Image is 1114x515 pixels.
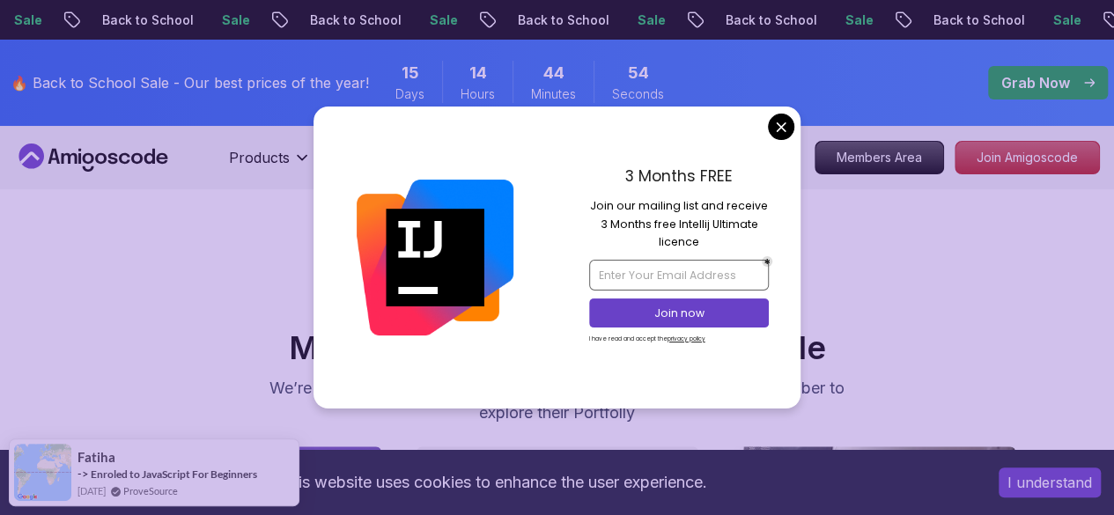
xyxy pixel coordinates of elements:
span: Fatiha [77,450,115,465]
p: Members Area [815,142,943,173]
span: 14 Hours [469,61,487,85]
p: Products [229,147,290,168]
p: Sale [388,11,445,29]
span: 54 Seconds [628,61,649,85]
span: 44 Minutes [543,61,564,85]
span: [DATE] [77,483,106,498]
p: Back to School [61,11,181,29]
span: Days [395,85,424,103]
h2: Meet the team behind Amigoscode [9,330,1105,365]
p: Sale [1012,11,1068,29]
span: Minutes [531,85,576,103]
p: Sale [804,11,860,29]
a: Members Area [815,141,944,174]
span: 15 Days [402,61,419,85]
p: Back to School [684,11,804,29]
p: Join Amigoscode [955,142,1099,173]
p: Back to School [892,11,1012,29]
button: Products [229,147,311,182]
p: We’re a small team that loves to create great experiences, Click any member to explore their Port... [262,376,853,425]
p: Back to School [476,11,596,29]
p: Sale [181,11,237,29]
span: -> [77,467,89,481]
button: Accept cookies [999,467,1101,497]
div: This website uses cookies to enhance the user experience. [13,463,972,502]
span: Hours [461,85,495,103]
a: ProveSource [123,483,178,498]
a: Join Amigoscode [955,141,1100,174]
p: Grab Now [1001,72,1070,93]
p: The team [9,295,1105,320]
p: Back to School [269,11,388,29]
a: Enroled to JavaScript For Beginners [91,467,257,481]
p: 🔥 Back to School Sale - Our best prices of the year! [11,72,369,93]
p: Sale [596,11,653,29]
img: provesource social proof notification image [14,444,71,501]
span: Seconds [612,85,664,103]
